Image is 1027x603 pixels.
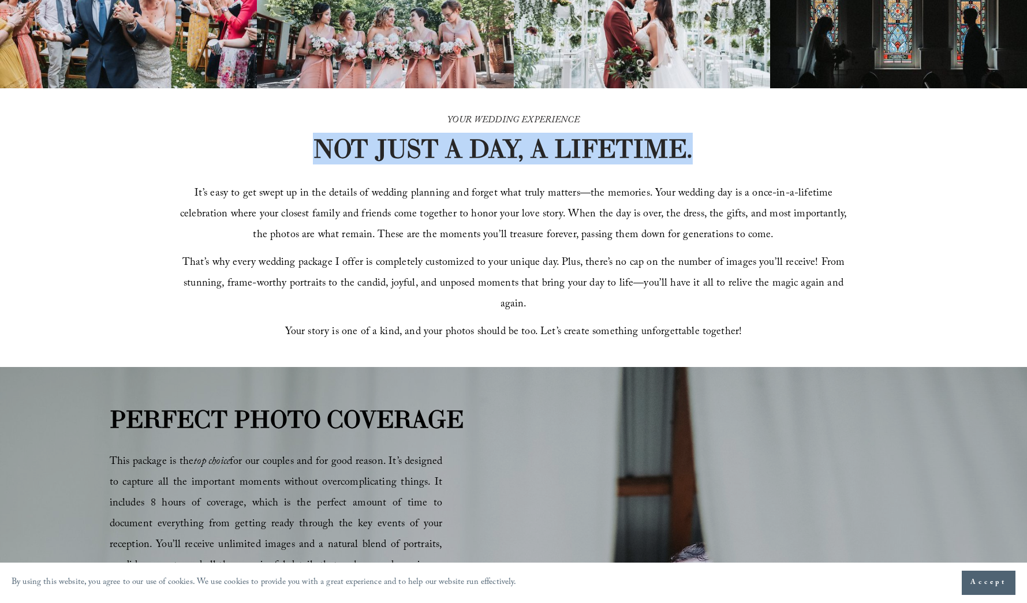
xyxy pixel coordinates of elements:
strong: PERFECT PHOTO COVERAGE [110,404,464,434]
strong: NOT JUST A DAY, A LIFETIME. [313,133,693,164]
span: That’s why every wedding package I offer is completely customized to your unique day. Plus, there... [182,254,848,314]
em: YOUR WEDDING EXPERIENCE [447,113,580,129]
button: Accept [962,571,1015,595]
span: Your story is one of a kind, and your photos should be too. Let’s create something unforgettable ... [285,324,742,342]
span: This package is the for our couples and for good reason. It’s designed to capture all the importa... [110,454,443,575]
p: By using this website, you agree to our use of cookies. We use cookies to provide you with a grea... [12,575,517,591]
span: Accept [970,577,1007,589]
em: top choice [193,454,230,471]
span: It’s easy to get swept up in the details of wedding planning and forget what truly matters—the me... [180,185,850,245]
